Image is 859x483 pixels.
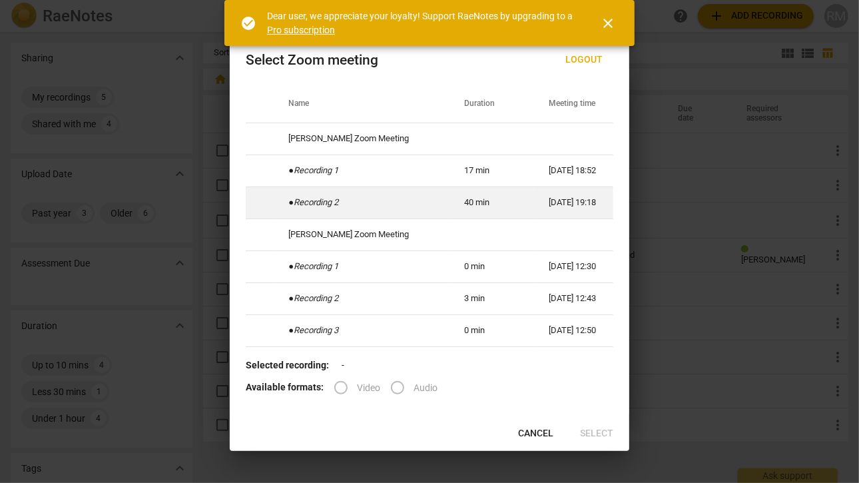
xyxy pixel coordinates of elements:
b: Available formats: [246,382,324,392]
p: - [246,358,613,372]
td: [DATE] 12:50 [533,314,613,346]
span: Logout [565,53,603,67]
td: 40 min [448,187,533,219]
td: ● [272,282,448,314]
button: Cancel [507,422,564,446]
i: Recording 1 [294,261,338,271]
td: [PERSON_NAME] Zoom Meeting [272,219,448,250]
td: [DATE] 12:30 [533,250,613,282]
i: Recording 2 [294,197,338,207]
td: ● [272,250,448,282]
td: 3 min [448,282,533,314]
td: [PERSON_NAME] Zoom Meeting [272,123,448,155]
div: Dear user, we appreciate your loyalty! Support RaeNotes by upgrading to a [267,9,576,37]
span: close [600,15,616,31]
span: Audio [414,381,437,395]
button: Close [592,7,624,39]
td: ● [272,155,448,187]
td: [DATE] 12:43 [533,282,613,314]
td: ● [272,314,448,346]
td: ● [272,187,448,219]
div: File type [334,382,448,392]
td: 0 min [448,314,533,346]
th: Name [272,85,448,123]
td: ● [272,346,448,378]
td: [DATE] 18:52 [533,155,613,187]
th: Meeting time [533,85,613,123]
th: Duration [448,85,533,123]
i: Recording 1 [294,165,338,175]
a: Pro subscription [267,25,335,35]
i: Recording 2 [294,293,338,303]
td: 0 min [448,250,533,282]
td: 1 min [448,346,533,378]
td: 17 min [448,155,533,187]
td: [DATE] 12:50 [533,346,613,378]
div: Select Zoom meeting [246,52,378,69]
b: Selected recording: [246,360,329,370]
i: Recording 3 [294,325,338,335]
button: Logout [555,48,613,72]
span: Cancel [518,427,553,440]
span: check_circle [240,15,256,31]
td: [DATE] 19:18 [533,187,613,219]
span: Video [357,381,380,395]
